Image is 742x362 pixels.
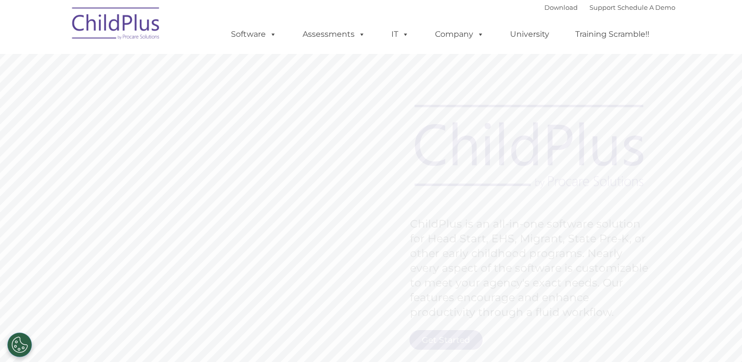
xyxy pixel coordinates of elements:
a: Company [425,25,494,44]
a: University [500,25,559,44]
a: Software [221,25,286,44]
a: Get Started [409,330,483,350]
a: Support [589,3,615,11]
a: Download [544,3,578,11]
button: Cookies Settings [7,333,32,357]
a: Training Scramble!! [565,25,659,44]
a: Schedule A Demo [617,3,675,11]
rs-layer: ChildPlus is an all-in-one software solution for Head Start, EHS, Migrant, State Pre-K, or other ... [410,217,653,320]
a: Assessments [293,25,375,44]
font: | [544,3,675,11]
img: ChildPlus by Procare Solutions [67,0,165,50]
a: IT [382,25,419,44]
